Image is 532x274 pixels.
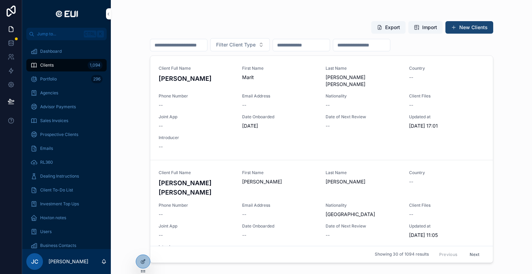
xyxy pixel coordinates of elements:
span: -- [242,211,246,218]
span: -- [409,178,413,185]
span: Introducer [159,244,234,250]
span: Country [409,170,484,175]
span: Nationality [326,203,401,208]
span: Joint App [159,223,234,229]
a: RL360 [26,156,107,169]
span: Updated at [409,223,484,229]
span: Agencies [40,90,58,96]
span: Updated at [409,114,484,120]
span: Phone Number [159,93,234,99]
span: Email Address [242,203,317,208]
span: First Name [242,66,317,71]
span: [DATE] 17:01 [409,122,484,129]
span: -- [326,232,330,239]
span: Date Onboarded [242,223,317,229]
a: Users [26,225,107,238]
span: Client Files [409,93,484,99]
span: [DATE] 11:05 [409,232,484,239]
a: Hoxton notes [26,212,107,224]
span: Dealing Instructions [40,173,79,179]
span: Country [409,66,484,71]
a: Clients1,094 [26,59,107,71]
span: -- [159,143,163,150]
span: Import [422,24,437,31]
span: Filter Client Type [216,41,256,48]
span: Marit [242,74,317,81]
span: Hoxton notes [40,215,66,221]
span: Investment Top Ups [40,201,79,207]
span: Users [40,229,52,234]
button: Next [465,249,484,260]
span: Nationality [326,93,401,99]
span: -- [159,211,163,218]
span: -- [409,211,413,218]
p: [PERSON_NAME] [48,258,88,265]
span: [PERSON_NAME] [326,178,401,185]
span: -- [242,232,246,239]
span: [GEOGRAPHIC_DATA] [326,211,375,218]
span: [PERSON_NAME] [PERSON_NAME] [326,74,401,88]
button: Select Button [210,38,270,51]
div: 1,094 [88,61,103,69]
span: Prospective Clients [40,132,78,137]
span: Sales Invoices [40,118,68,123]
a: Business Contacts [26,239,107,252]
div: 296 [91,75,103,83]
a: Investment Top Ups [26,198,107,210]
span: Email Address [242,93,317,99]
span: Last Name [326,170,401,175]
span: Date of Next Review [326,223,401,229]
span: First Name [242,170,317,175]
span: Introducer [159,135,234,140]
a: Dashboard [26,45,107,58]
span: Phone Number [159,203,234,208]
button: Export [371,21,406,34]
span: Jump to... [37,31,81,37]
img: App logo [53,8,80,19]
span: [PERSON_NAME] [242,178,317,185]
span: Client Full Name [159,66,234,71]
h4: [PERSON_NAME] [159,74,234,83]
a: Sales Invoices [26,114,107,127]
span: RL360 [40,160,53,165]
span: Dashboard [40,49,62,54]
span: -- [326,102,330,109]
span: Date Onboarded [242,114,317,120]
span: Client To-Do List [40,187,73,193]
button: Jump to...CtrlK [26,28,107,40]
button: New Clients [445,21,493,34]
a: Dealing Instructions [26,170,107,182]
span: -- [159,232,163,239]
span: Client Full Name [159,170,234,175]
span: JC [31,257,38,266]
span: -- [242,102,246,109]
span: Last Name [326,66,401,71]
a: Client Full Name[PERSON_NAME] [PERSON_NAME]First Name[PERSON_NAME]Last Name[PERSON_NAME]Country--... [150,160,493,269]
span: K [98,31,103,37]
button: Import [408,21,443,34]
a: Portfolio296 [26,73,107,85]
span: Joint App [159,114,234,120]
a: Client Full Name[PERSON_NAME]First NameMaritLast Name[PERSON_NAME] [PERSON_NAME]Country--Phone Nu... [150,56,493,160]
span: Business Contacts [40,243,76,248]
span: Ctrl [84,31,96,37]
a: Prospective Clients [26,128,107,141]
span: Client Files [409,203,484,208]
a: Emails [26,142,107,155]
span: -- [159,122,163,129]
span: -- [159,102,163,109]
span: Emails [40,146,53,151]
span: [DATE] [242,122,317,129]
a: Advisor Payments [26,101,107,113]
span: Clients [40,62,54,68]
span: -- [326,122,330,129]
span: -- [409,74,413,81]
span: Date of Next Review [326,114,401,120]
span: Advisor Payments [40,104,76,110]
div: scrollable content [22,40,111,249]
a: Agencies [26,87,107,99]
span: -- [409,102,413,109]
a: Client To-Do List [26,184,107,196]
span: Portfolio [40,76,57,82]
